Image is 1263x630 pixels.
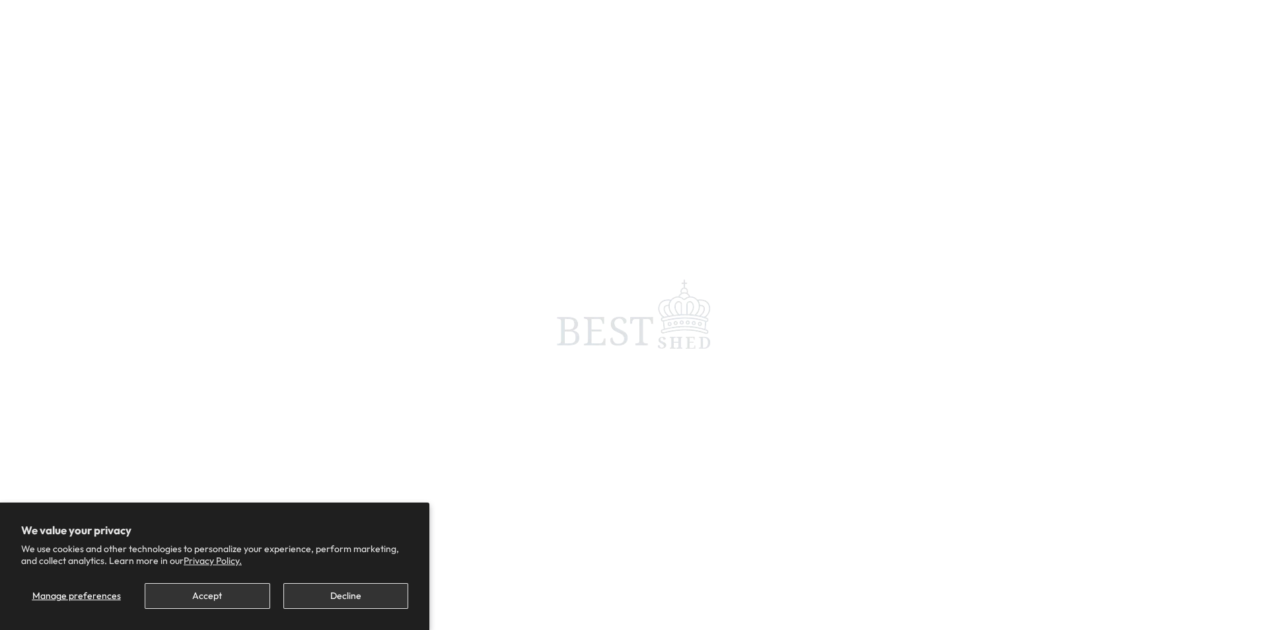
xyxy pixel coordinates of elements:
[32,590,121,602] span: Manage preferences
[283,583,408,609] button: Decline
[21,583,131,609] button: Manage preferences
[21,543,408,567] p: We use cookies and other technologies to personalize your experience, perform marketing, and coll...
[145,583,270,609] button: Accept
[21,524,408,537] h2: We value your privacy
[184,555,242,567] a: Privacy Policy.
